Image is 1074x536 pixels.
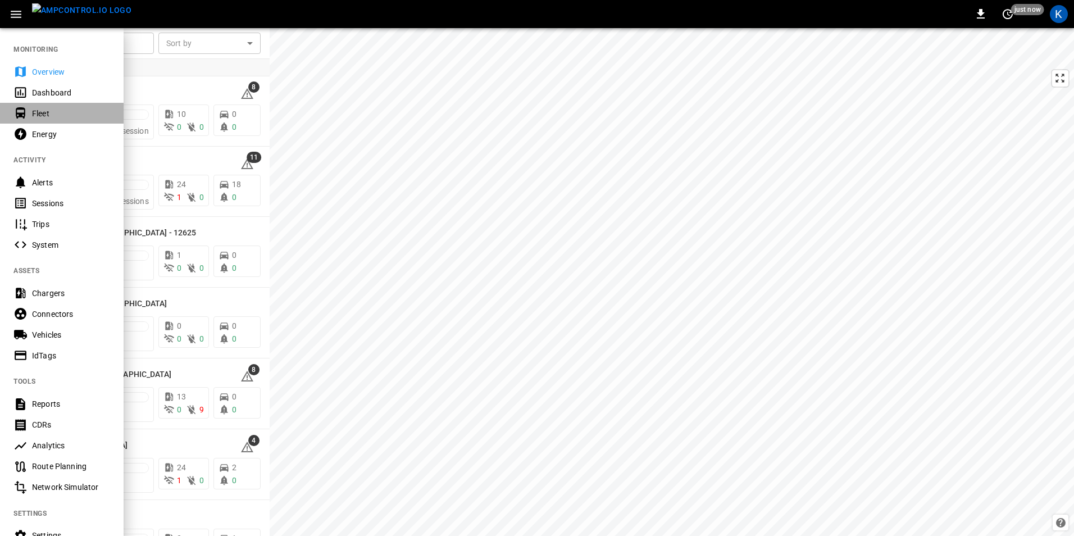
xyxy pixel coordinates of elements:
div: CDRs [32,419,110,430]
div: Energy [32,129,110,140]
div: Dashboard [32,87,110,98]
div: Trips [32,219,110,230]
div: System [32,239,110,251]
span: just now [1011,4,1044,15]
div: Vehicles [32,329,110,340]
div: Connectors [32,308,110,320]
div: Route Planning [32,461,110,472]
div: Sessions [32,198,110,209]
div: IdTags [32,350,110,361]
div: Analytics [32,440,110,451]
div: profile-icon [1050,5,1068,23]
div: Reports [32,398,110,410]
div: Fleet [32,108,110,119]
div: Network Simulator [32,482,110,493]
div: Alerts [32,177,110,188]
div: Overview [32,66,110,78]
button: set refresh interval [999,5,1017,23]
img: ampcontrol.io logo [32,3,131,17]
div: Chargers [32,288,110,299]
